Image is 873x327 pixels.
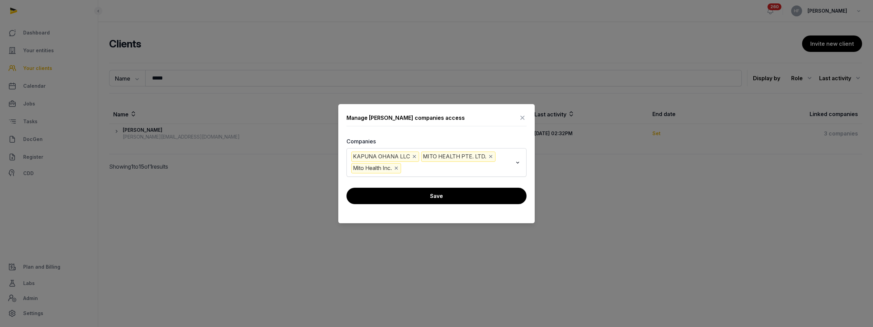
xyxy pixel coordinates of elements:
[351,152,419,162] span: KAPUNA OHANA LLC
[421,152,495,162] span: MITO HEALTH PTE. LTD.
[350,150,523,175] div: Search for option
[393,163,399,173] button: Deselect Mito Health Inc.
[346,114,465,122] div: Manage [PERSON_NAME] companies access
[488,152,494,161] button: Deselect MITO HEALTH PTE. LTD.
[346,137,527,145] label: Companies
[346,188,527,204] button: Save
[402,163,513,173] input: Search for option
[351,163,401,173] span: Mito Health Inc.
[411,152,417,161] button: Deselect KAPUNA OHANA LLC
